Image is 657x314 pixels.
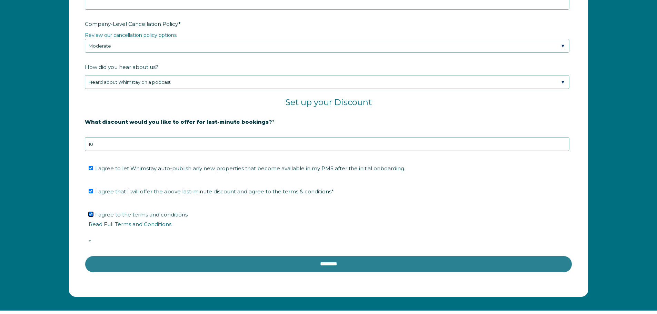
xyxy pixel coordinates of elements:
span: Set up your Discount [285,97,372,107]
strong: What discount would you like to offer for last-minute bookings? [85,119,272,125]
span: I agree to let Whimstay auto-publish any new properties that become available in my PMS after the... [95,165,405,172]
strong: 20% is recommended, minimum of 10% [85,130,193,136]
span: I agree that I will offer the above last-minute discount and agree to the terms & conditions [95,188,334,195]
a: Review our cancellation policy options [85,32,177,38]
span: Company-Level Cancellation Policy [85,19,178,29]
input: I agree to let Whimstay auto-publish any new properties that become available in my PMS after the... [89,166,93,170]
input: I agree to the terms and conditionsRead Full Terms and Conditions* [89,212,93,216]
a: Read Full Terms and Conditions [89,221,171,227]
span: How did you hear about us? [85,62,158,72]
input: I agree that I will offer the above last-minute discount and agree to the terms & conditions* [89,189,93,193]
